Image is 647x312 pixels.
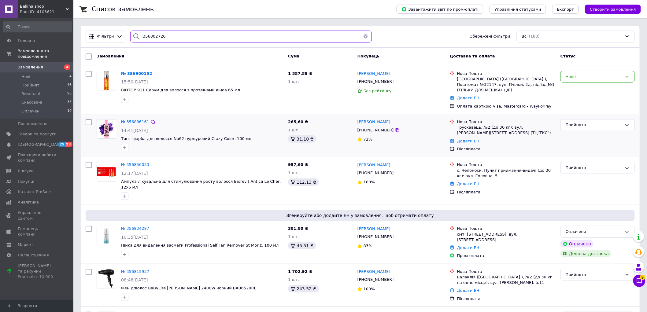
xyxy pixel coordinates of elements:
[288,128,299,132] span: 1 шт.
[364,244,372,248] span: 83%
[3,21,72,32] input: Пошук
[357,234,394,239] span: [PHONE_NUMBER]
[522,34,528,39] span: Всі
[64,64,70,70] span: 4
[121,235,148,240] span: 10:35[DATE]
[97,119,116,139] a: Фото товару
[18,142,63,147] span: [DEMOGRAPHIC_DATA]
[357,71,390,76] span: [PERSON_NAME]
[457,226,556,231] div: Нова Пошта
[457,182,479,186] a: Додати ЕН
[457,119,556,125] div: Нова Пошта
[357,71,390,77] a: [PERSON_NAME]
[18,274,57,280] div: Prom мікс 10 000
[457,168,556,179] div: с. Чепоноси, Пункт приймання-видачі (до 30 кг): вул. Головна, 5
[97,226,116,245] a: Фото товару
[288,119,308,124] span: 265,60 ₴
[69,74,72,79] span: 4
[288,162,308,167] span: 957,60 ₴
[557,7,574,12] span: Експорт
[18,121,47,127] span: Повідомлення
[457,245,479,250] a: Додати ЕН
[288,242,316,249] div: 45.51 ₴
[457,96,479,100] a: Додати ЕН
[18,210,57,221] span: Управління сайтом
[357,226,390,231] span: [PERSON_NAME]
[18,252,49,258] span: Налаштування
[457,146,556,152] div: Післяплата
[121,179,281,189] a: Ампула лікувальна для стимулювання росту волосся Biorevit Antica Le Cher, 12х6 мл
[357,277,394,282] span: [PHONE_NUMBER]
[121,277,148,282] span: 08:48[DATE]
[121,71,152,76] a: № 356900152
[566,272,622,278] div: Прийнято
[97,119,116,138] img: Фото товару
[121,79,148,84] span: 15:50[DATE]
[97,54,124,58] span: Замовлення
[401,6,479,12] span: Завантажити звіт по пром-оплаті
[457,232,556,243] div: смт. [STREET_ADDRESS]: вул. [STREET_ADDRESS]
[98,269,114,288] img: Фото товару
[18,179,34,184] span: Покупці
[457,288,479,293] a: Додати ЕН
[397,5,483,14] button: Завантажити звіт по пром-оплаті
[357,269,390,275] a: [PERSON_NAME]
[560,240,593,248] div: Оплачено
[18,48,73,59] span: Замовлення та повідомлення
[21,108,41,114] span: Оплачені
[20,4,66,9] span: Bellina shop
[21,91,40,97] span: Виконані
[97,162,116,182] a: Фото товару
[457,189,556,195] div: Післяплата
[364,137,372,141] span: 72%
[130,31,372,42] input: Пошук за номером замовлення, ПІБ покупця, номером телефону, Email, номером накладної
[21,83,40,88] span: Прийняті
[58,142,65,147] span: 25
[579,7,641,11] a: Створити замовлення
[288,54,299,58] span: Cума
[450,54,495,58] span: Доставка та оплата
[288,277,299,282] span: 1 шт.
[457,139,479,143] a: Додати ЕН
[357,119,390,125] a: [PERSON_NAME]
[21,100,42,105] span: Скасовані
[552,5,579,14] button: Експорт
[121,226,149,231] span: № 356834287
[65,142,72,147] span: 23
[288,71,312,76] span: 1 887,85 ₴
[560,250,611,257] div: Дешева доставка
[364,287,375,291] span: 100%
[457,162,556,167] div: Нова Пошта
[566,74,622,80] div: Нове
[357,163,390,167] span: [PERSON_NAME]
[357,171,394,175] span: [PHONE_NUMBER]
[97,71,116,90] a: Фото товару
[97,167,116,177] img: Фото товару
[18,64,43,70] span: Замовлення
[18,189,51,195] span: Каталог ProSale
[633,275,645,287] button: Чат з покупцем9
[357,128,394,132] span: [PHONE_NUMBER]
[457,76,556,93] div: [GEOGRAPHIC_DATA] ([GEOGRAPHIC_DATA].), Поштомат №32147: вул. Пчілки, 3д, під'їзд №1 (ТІЛЬКИ ДЛЯ ...
[566,165,622,171] div: Прийнято
[457,274,556,285] div: Балаклія ([GEOGRAPHIC_DATA].), №2 (до 30 кг на одне місце): вул. [PERSON_NAME], б.11
[288,234,299,239] span: 1 шт.
[357,79,394,84] span: [PHONE_NUMBER]
[585,5,641,14] button: Створити замовлення
[566,229,622,235] div: Оплачено
[121,269,149,274] a: № 356815937
[18,152,57,163] span: Показники роботи компанії
[92,6,154,13] h1: Список замовлень
[590,7,636,12] span: Створити замовлення
[490,5,546,14] button: Управління статусами
[288,171,299,175] span: 1 шт.
[288,79,299,84] span: 1 шт.
[121,286,257,290] a: Фен д/волос BaByLiss [PERSON_NAME] 2400W чорний BAB6520RE
[494,7,541,12] span: Управління статусами
[18,38,35,43] span: Головна
[121,88,240,92] span: BIOTOP 911 Серум для волосся з протеїнами кіноа 65 мл
[357,54,380,58] span: Покупець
